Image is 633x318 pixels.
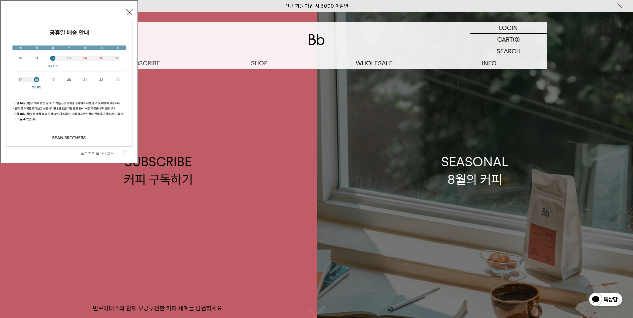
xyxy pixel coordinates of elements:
[470,34,547,45] a: CART (0)
[126,9,132,15] button: 닫기
[309,34,325,45] img: 로고
[441,153,509,188] div: SEASONAL 8월의 커피
[86,57,202,69] a: SUBSCRIBE
[124,153,193,188] div: SUBSCRIBE 커피 구독하기
[81,151,121,156] label: 오늘 하루 보이지 않음
[285,3,348,9] a: 신규 회원 가입 시 3,000원 할인
[513,34,520,45] p: (0)
[202,57,317,69] a: SHOP
[588,292,623,308] img: 카카오톡 채널 1:1 채팅 버튼
[432,57,547,69] p: INFO
[470,22,547,34] a: LOGIN
[317,57,432,69] p: WHOLESALE
[499,22,518,33] p: LOGIN
[497,34,513,45] p: CART
[6,20,132,146] img: cb63d4bbb2e6550c365f227fdc69b27f_113810.jpg
[497,45,521,57] p: SEARCH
